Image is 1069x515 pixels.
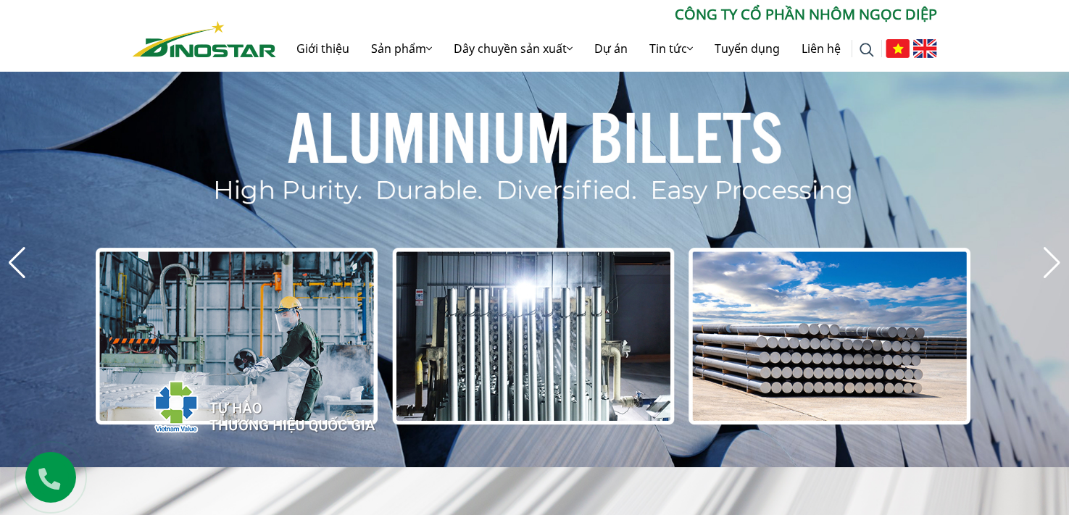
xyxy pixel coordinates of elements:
[791,25,852,72] a: Liên hệ
[276,4,937,25] p: CÔNG TY CỔ PHẦN NHÔM NGỌC DIỆP
[360,25,443,72] a: Sản phẩm
[639,25,704,72] a: Tin tức
[860,43,874,57] img: search
[7,247,27,279] div: Previous slide
[133,18,276,56] a: Nhôm Dinostar
[133,21,276,57] img: Nhôm Dinostar
[886,39,910,58] img: Tiếng Việt
[913,39,937,58] img: English
[704,25,791,72] a: Tuyển dụng
[443,25,583,72] a: Dây chuyền sản xuất
[111,354,378,453] img: thqg
[286,25,360,72] a: Giới thiệu
[583,25,639,72] a: Dự án
[1042,247,1062,279] div: Next slide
